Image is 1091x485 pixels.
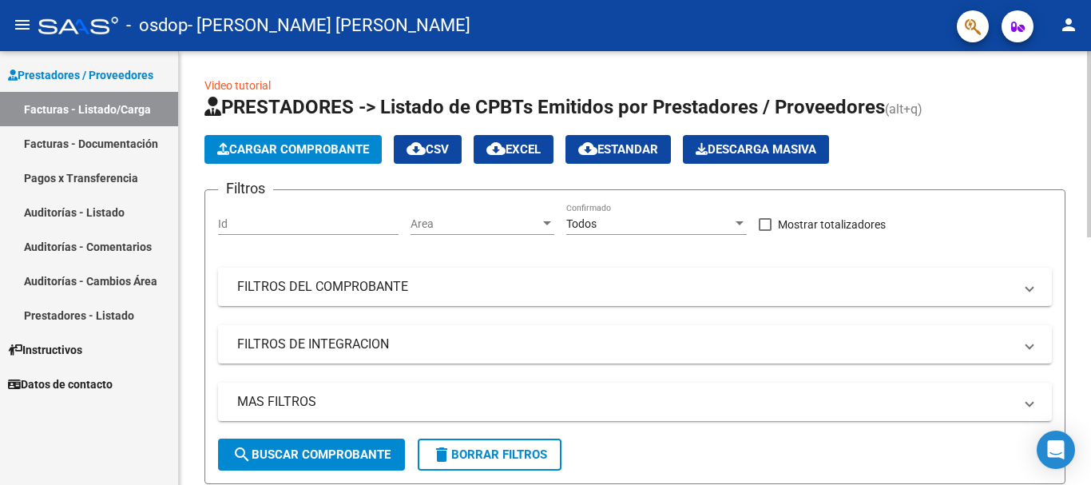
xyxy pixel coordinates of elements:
mat-icon: delete [432,445,451,464]
span: Buscar Comprobante [232,447,391,462]
mat-expansion-panel-header: FILTROS DEL COMPROBANTE [218,268,1052,306]
mat-panel-title: FILTROS DEL COMPROBANTE [237,278,1014,296]
button: EXCEL [474,135,553,164]
mat-icon: person [1059,15,1078,34]
button: Buscar Comprobante [218,439,405,471]
button: CSV [394,135,462,164]
button: Descarga Masiva [683,135,829,164]
span: - osdop [126,8,188,43]
mat-icon: search [232,445,252,464]
span: Prestadores / Proveedores [8,66,153,84]
span: Instructivos [8,341,82,359]
div: Open Intercom Messenger [1037,431,1075,469]
button: Borrar Filtros [418,439,561,471]
span: Mostrar totalizadores [778,215,886,234]
mat-expansion-panel-header: MAS FILTROS [218,383,1052,421]
span: Cargar Comprobante [217,142,369,157]
span: PRESTADORES -> Listado de CPBTs Emitidos por Prestadores / Proveedores [204,96,885,118]
span: Datos de contacto [8,376,113,393]
mat-panel-title: MAS FILTROS [237,393,1014,411]
span: EXCEL [486,142,541,157]
h3: Filtros [218,177,273,200]
span: Estandar [578,142,658,157]
mat-icon: cloud_download [578,139,597,158]
button: Estandar [565,135,671,164]
button: Cargar Comprobante [204,135,382,164]
app-download-masive: Descarga masiva de comprobantes (adjuntos) [683,135,829,164]
span: Todos [566,217,597,230]
span: CSV [407,142,449,157]
mat-panel-title: FILTROS DE INTEGRACION [237,336,1014,353]
a: Video tutorial [204,79,271,92]
span: Area [411,217,540,231]
mat-icon: cloud_download [407,139,426,158]
span: - [PERSON_NAME] [PERSON_NAME] [188,8,470,43]
span: Descarga Masiva [696,142,816,157]
span: Borrar Filtros [432,447,547,462]
mat-icon: cloud_download [486,139,506,158]
mat-icon: menu [13,15,32,34]
mat-expansion-panel-header: FILTROS DE INTEGRACION [218,325,1052,364]
span: (alt+q) [885,101,922,117]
